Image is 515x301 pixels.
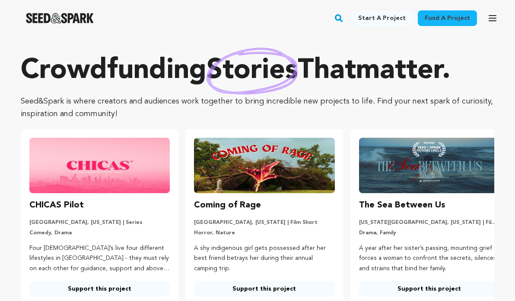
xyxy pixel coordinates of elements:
span: matter [356,57,442,85]
img: Coming of Rage image [194,138,334,193]
a: Support this project [194,281,334,297]
a: Support this project [359,281,499,297]
p: A year after her sister’s passing, mounting grief forces a woman to confront the secrets, silence... [359,243,499,274]
img: CHICAS Pilot image [29,138,170,193]
p: [GEOGRAPHIC_DATA], [US_STATE] | Film Short [194,219,334,226]
h3: CHICAS Pilot [29,198,84,212]
a: Support this project [29,281,170,297]
p: Horror, Nature [194,230,334,236]
p: [US_STATE][GEOGRAPHIC_DATA], [US_STATE] | Film Short [359,219,499,226]
img: hand sketched image [207,48,298,95]
p: Comedy, Drama [29,230,170,236]
a: Fund a project [418,10,477,26]
img: Seed&Spark Logo Dark Mode [26,13,94,23]
a: Start a project [351,10,413,26]
p: Seed&Spark is where creators and audiences work together to bring incredible new projects to life... [21,95,494,120]
img: The Sea Between Us image [359,138,499,193]
p: Crowdfunding that . [21,54,494,88]
h3: Coming of Rage [194,198,261,212]
p: Drama, Family [359,230,499,236]
h3: The Sea Between Us [359,198,445,212]
p: A shy indigenous girl gets possessed after her best friend betrays her during their annual campin... [194,243,334,274]
a: Seed&Spark Homepage [26,13,94,23]
p: [GEOGRAPHIC_DATA], [US_STATE] | Series [29,219,170,226]
p: Four [DEMOGRAPHIC_DATA]’s live four different lifestyles in [GEOGRAPHIC_DATA] - they must rely on... [29,243,170,274]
